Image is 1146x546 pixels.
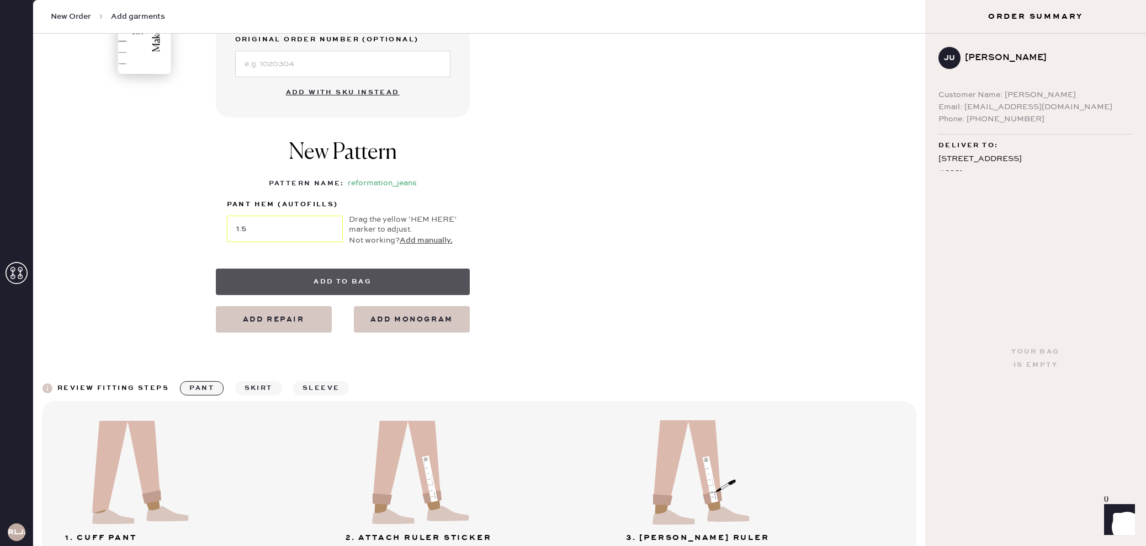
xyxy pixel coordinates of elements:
div: Drag the yellow ‘HEM HERE’ marker to adjust. [349,215,459,234]
span: New Order [51,11,91,22]
img: pant-step2.svg [370,417,469,528]
button: Add to bag [216,269,470,295]
input: e.g. 1020304 [235,51,450,77]
img: pant-step3.svg [650,417,750,528]
span: Add garments [111,11,165,22]
h3: Order Summary [925,11,1146,22]
div: 1. Cuff pant [65,532,220,543]
label: pant hem (autofills) [227,198,343,211]
label: Original Order Number (Optional) [235,33,450,46]
div: 2. Attach ruler sticker [346,532,500,543]
span: Deliver to: [938,139,998,152]
div: [STREET_ADDRESS] #2831 La Jolla , CA 92092 [938,152,1133,194]
h3: RLJA [8,528,25,536]
img: pant-step1.svg [89,417,189,528]
div: Not working? [349,234,459,247]
div: Your bag is empty [1011,345,1059,372]
div: Email: [EMAIL_ADDRESS][DOMAIN_NAME] [938,101,1133,113]
button: sleeve [293,381,349,395]
button: add monogram [354,306,470,333]
div: Pattern Name : [269,177,344,190]
div: reformation_jeans [348,177,417,190]
button: Add manually. [400,234,453,247]
div: [PERSON_NAME] [965,51,1124,65]
button: pant [180,381,224,395]
input: Move the yellow marker! [227,216,343,242]
div: Review fitting steps [57,382,169,395]
h1: New Pattern [289,140,397,177]
div: Phone: [PHONE_NUMBER] [938,113,1133,125]
h3: JU [944,54,955,62]
button: Add with SKU instead [279,82,406,104]
button: Add repair [216,306,332,333]
div: Customer Name: [PERSON_NAME] [938,89,1133,101]
iframe: Front Chat [1094,496,1141,544]
button: skirt [235,381,282,395]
